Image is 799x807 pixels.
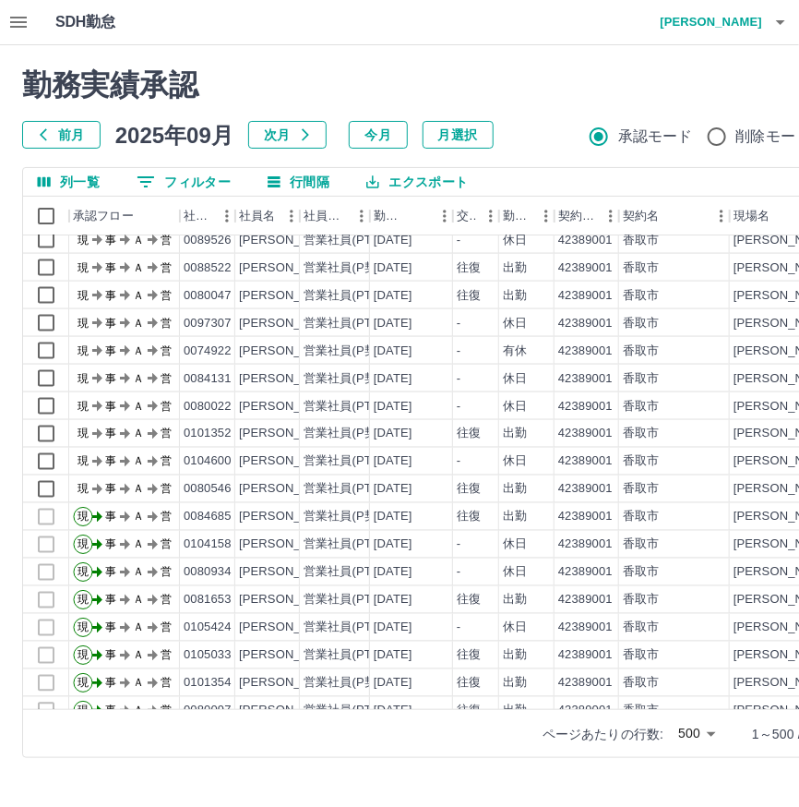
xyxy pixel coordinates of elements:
[78,566,89,579] text: 現
[133,705,144,717] text: Ａ
[618,126,693,148] span: 承認モード
[133,594,144,607] text: Ａ
[133,538,144,551] text: Ａ
[105,400,116,413] text: 事
[457,287,481,305] div: 往復
[457,426,481,443] div: 往復
[503,620,527,637] div: 休日
[503,426,527,443] div: 出勤
[122,168,245,196] button: フィルター表示
[623,703,659,720] div: 香取市
[239,564,340,582] div: [PERSON_NAME]
[477,202,505,230] button: メニュー
[457,343,460,360] div: -
[184,564,232,582] div: 0080934
[558,259,613,277] div: 42389001
[457,703,481,720] div: 往復
[304,398,400,416] div: 営業社員(PT契約)
[623,287,659,305] div: 香取市
[105,317,116,330] text: 事
[133,621,144,634] text: Ａ
[239,647,340,665] div: [PERSON_NAME]
[78,511,89,524] text: 現
[239,343,340,360] div: [PERSON_NAME]
[457,232,460,249] div: -
[105,483,116,496] text: 事
[184,315,232,332] div: 0097307
[457,370,460,388] div: -
[558,620,613,637] div: 42389001
[374,315,412,332] div: [DATE]
[239,259,340,277] div: [PERSON_NAME]
[184,509,232,526] div: 0084685
[133,455,144,468] text: Ａ
[78,594,89,607] text: 現
[78,428,89,440] text: 現
[161,317,172,330] text: 営
[239,453,340,471] div: [PERSON_NAME]
[374,426,412,443] div: [DATE]
[105,511,116,524] text: 事
[133,649,144,662] text: Ａ
[184,398,232,416] div: 0080022
[161,483,172,496] text: 営
[133,317,144,330] text: Ａ
[558,232,613,249] div: 42389001
[503,481,527,499] div: 出勤
[503,675,527,693] div: 出勤
[184,287,232,305] div: 0080047
[69,197,180,235] div: 承認フロー
[133,261,144,274] text: Ａ
[105,649,116,662] text: 事
[235,197,300,235] div: 社員名
[457,536,460,554] div: -
[374,287,412,305] div: [DATE]
[304,287,400,305] div: 営業社員(PT契約)
[558,564,613,582] div: 42389001
[239,287,340,305] div: [PERSON_NAME]
[184,232,232,249] div: 0089526
[22,121,101,149] button: 前月
[184,453,232,471] div: 0104600
[78,400,89,413] text: 現
[558,343,613,360] div: 42389001
[457,620,460,637] div: -
[78,677,89,690] text: 現
[161,511,172,524] text: 営
[184,675,232,693] div: 0101354
[161,261,172,274] text: 営
[503,564,527,582] div: 休日
[623,675,659,693] div: 香取市
[374,509,412,526] div: [DATE]
[304,259,393,277] div: 営業社員(P契約)
[457,398,460,416] div: -
[239,197,275,235] div: 社員名
[239,315,340,332] div: [PERSON_NAME]
[239,509,340,526] div: [PERSON_NAME]
[558,453,613,471] div: 42389001
[133,483,144,496] text: Ａ
[558,315,613,332] div: 42389001
[558,398,613,416] div: 42389001
[161,705,172,717] text: 営
[184,703,232,720] div: 0080097
[558,426,613,443] div: 42389001
[78,538,89,551] text: 現
[503,232,527,249] div: 休日
[597,202,625,230] button: メニュー
[374,592,412,609] div: [DATE]
[161,677,172,690] text: 営
[503,647,527,665] div: 出勤
[239,232,340,249] div: [PERSON_NAME]
[558,675,613,693] div: 42389001
[78,483,89,496] text: 現
[374,675,412,693] div: [DATE]
[457,675,481,693] div: 往復
[623,315,659,332] div: 香取市
[278,202,305,230] button: メニュー
[133,234,144,247] text: Ａ
[503,398,527,416] div: 休日
[503,509,527,526] div: 出勤
[78,289,89,302] text: 現
[374,370,412,388] div: [DATE]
